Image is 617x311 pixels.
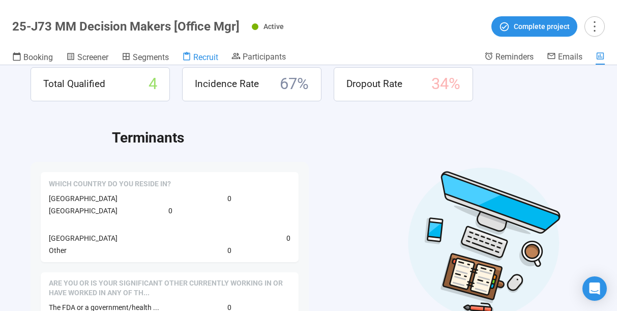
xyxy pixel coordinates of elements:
span: Emails [558,52,582,62]
button: Complete project [491,16,577,37]
span: Participants [243,52,286,62]
span: Active [263,22,284,31]
span: [GEOGRAPHIC_DATA] [49,234,117,242]
span: [GEOGRAPHIC_DATA] [49,194,117,203]
span: 0 [227,193,231,204]
span: Which country do you reside in? [49,179,171,189]
span: Reminders [495,52,534,62]
a: Reminders [484,51,534,64]
button: more [584,16,605,37]
a: Recruit [182,51,218,65]
h2: Terminants [112,127,586,149]
span: Dropout Rate [346,76,402,92]
span: 0 [227,245,231,256]
span: 34 % [431,72,460,97]
span: Complete project [514,21,570,32]
a: Participants [231,51,286,64]
span: more [587,19,601,33]
span: Are you or is your significant other currently working in or have worked in any of the following ... [49,278,290,298]
span: Other [49,246,67,255]
h1: 25-J73 MM Decision Makers [Office Mgr] [12,19,240,34]
a: Booking [12,51,53,65]
span: 67 % [280,72,309,97]
span: Booking [23,52,53,62]
div: Open Intercom Messenger [582,276,607,301]
a: Segments [122,51,169,65]
span: 0 [286,233,290,244]
span: 0 [168,205,172,216]
a: Screener [66,51,108,65]
span: Segments [133,52,169,62]
span: 4 [149,72,157,97]
span: Recruit [193,52,218,62]
span: [GEOGRAPHIC_DATA] [49,207,117,215]
span: Incidence Rate [195,76,259,92]
a: Emails [547,51,582,64]
span: Screener [77,52,108,62]
span: Total Qualified [43,76,105,92]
